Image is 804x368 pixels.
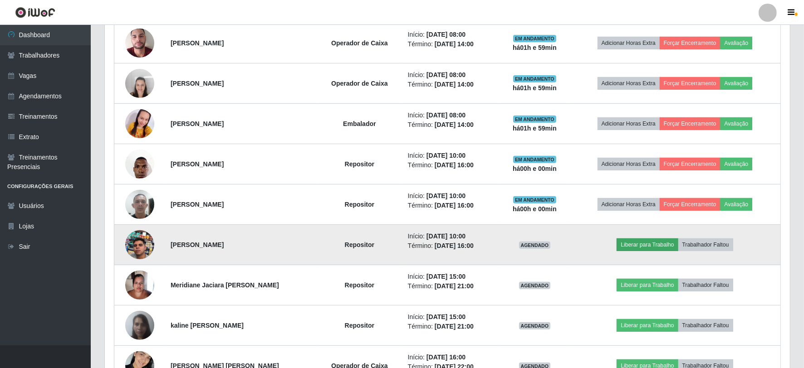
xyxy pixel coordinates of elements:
img: 1705573707833.jpeg [125,145,154,183]
button: Forçar Encerramento [660,37,721,49]
time: [DATE] 08:00 [427,31,466,38]
strong: Repositor [345,322,374,329]
button: Liberar para Trabalho [617,238,678,251]
button: Avaliação [720,117,752,130]
button: Adicionar Horas Extra [598,37,660,49]
time: [DATE] 10:00 [427,192,466,199]
img: 1722642287438.jpeg [125,93,154,154]
strong: há 00 h e 00 min [513,205,557,213]
button: Forçar Encerramento [660,77,721,90]
time: [DATE] 14:00 [435,81,474,88]
button: Forçar Encerramento [660,117,721,130]
img: 1716159554658.jpeg [125,185,154,223]
time: [DATE] 15:00 [427,273,466,280]
strong: Repositor [345,281,374,289]
strong: [PERSON_NAME] [171,80,224,87]
span: EM ANDAMENTO [513,35,556,42]
img: 1758147536272.jpeg [125,219,154,271]
time: [DATE] 15:00 [427,313,466,320]
strong: há 01 h e 59 min [513,84,557,92]
li: Término: [408,80,495,89]
time: [DATE] 08:00 [427,71,466,78]
time: [DATE] 08:00 [427,111,466,119]
li: Término: [408,201,495,210]
time: [DATE] 16:00 [427,353,466,361]
time: [DATE] 10:00 [427,152,466,159]
span: AGENDADO [519,282,551,289]
button: Adicionar Horas Extra [598,158,660,170]
img: CoreUI Logo [15,7,55,18]
li: Início: [408,191,495,201]
li: Término: [408,120,495,130]
time: [DATE] 21:00 [435,282,474,290]
button: Adicionar Horas Extra [598,117,660,130]
time: [DATE] 14:00 [435,121,474,128]
button: Avaliação [720,198,752,211]
li: Início: [408,312,495,322]
time: [DATE] 21:00 [435,323,474,330]
button: Trabalhador Faltou [678,279,733,291]
strong: [PERSON_NAME] [171,241,224,248]
button: Adicionar Horas Extra [598,198,660,211]
strong: Operador de Caixa [331,80,388,87]
li: Início: [408,353,495,362]
strong: [PERSON_NAME] [171,39,224,47]
span: AGENDADO [519,242,551,249]
li: Término: [408,160,495,170]
button: Avaliação [720,158,752,170]
time: [DATE] 16:00 [435,161,474,169]
strong: [PERSON_NAME] [171,201,224,208]
strong: [PERSON_NAME] [171,120,224,127]
li: Início: [408,111,495,120]
li: Início: [408,151,495,160]
strong: Repositor [345,160,374,168]
time: [DATE] 16:00 [435,202,474,209]
button: Liberar para Trabalho [617,279,678,291]
span: EM ANDAMENTO [513,156,556,163]
img: 1746375892388.jpeg [125,266,154,304]
li: Término: [408,241,495,251]
li: Início: [408,232,495,241]
button: Avaliação [720,37,752,49]
strong: há 00 h e 00 min [513,165,557,172]
button: Trabalhador Faltou [678,319,733,332]
strong: há 01 h e 59 min [513,44,557,51]
time: [DATE] 14:00 [435,40,474,48]
li: Término: [408,281,495,291]
li: Início: [408,272,495,281]
button: Forçar Encerramento [660,198,721,211]
li: Término: [408,39,495,49]
span: EM ANDAMENTO [513,196,556,203]
strong: Repositor [345,241,374,248]
strong: Operador de Caixa [331,39,388,47]
li: Início: [408,70,495,80]
button: Adicionar Horas Extra [598,77,660,90]
button: Liberar para Trabalho [617,319,678,332]
button: Forçar Encerramento [660,158,721,170]
time: [DATE] 16:00 [435,242,474,249]
button: Trabalhador Faltou [678,238,733,251]
li: Início: [408,30,495,39]
img: 1655230904853.jpeg [125,64,154,102]
img: 1624686052490.jpeg [125,17,154,69]
strong: Meridiane Jaciara [PERSON_NAME] [171,281,279,289]
strong: Repositor [345,201,374,208]
span: EM ANDAMENTO [513,75,556,82]
strong: kaline [PERSON_NAME] [171,322,244,329]
strong: Embalador [343,120,376,127]
span: EM ANDAMENTO [513,116,556,123]
img: 1750194977177.jpeg [125,306,154,344]
strong: [PERSON_NAME] [171,160,224,168]
span: AGENDADO [519,322,551,329]
li: Término: [408,322,495,331]
strong: há 01 h e 59 min [513,125,557,132]
time: [DATE] 10:00 [427,232,466,240]
button: Avaliação [720,77,752,90]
